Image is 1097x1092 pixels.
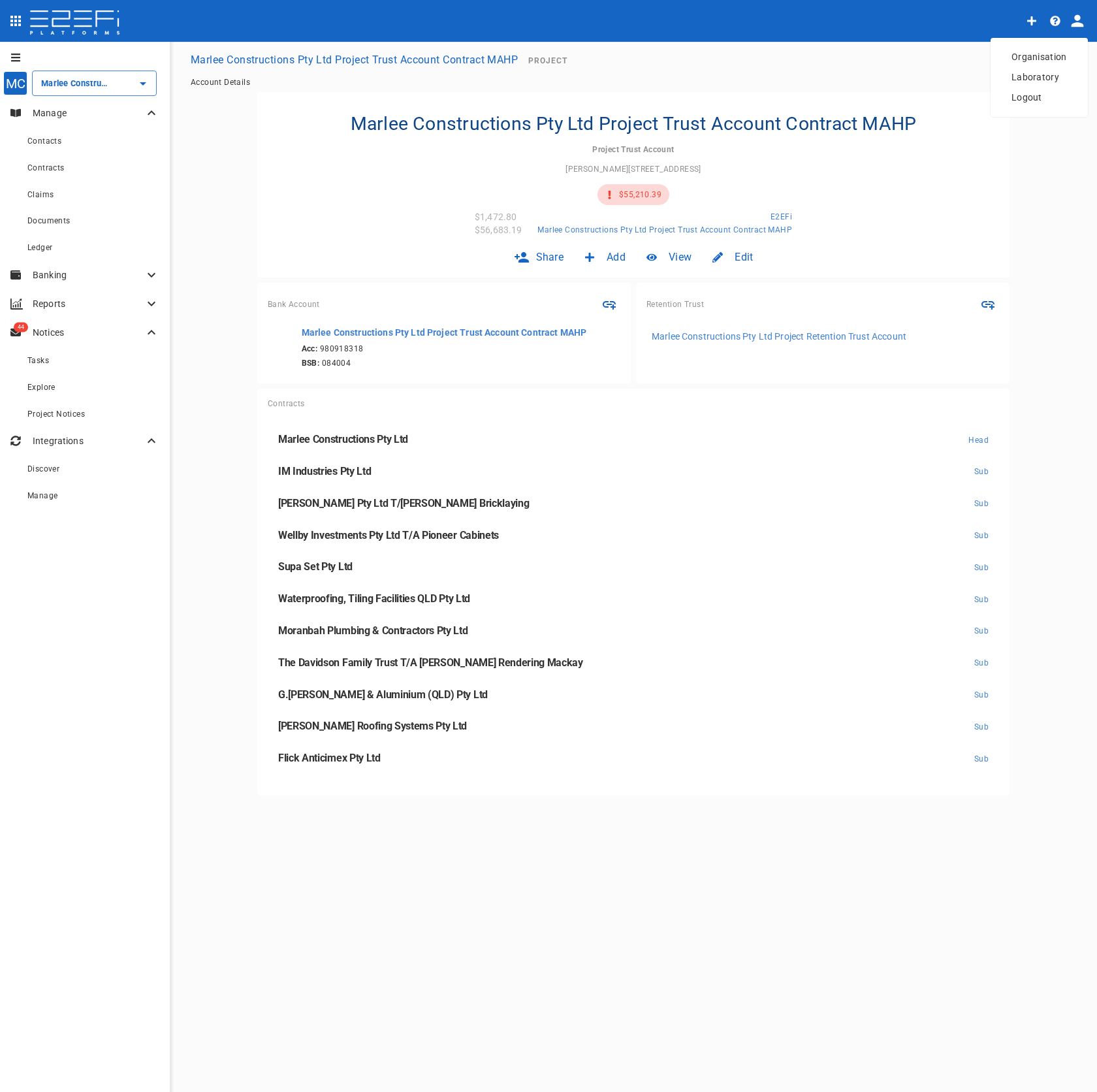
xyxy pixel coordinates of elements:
div: Logout [1001,88,1077,108]
span: Laboratory [1011,70,1067,85]
div: Laboratory [1001,67,1077,88]
a: Organisation [1001,47,1077,67]
span: Logout [1011,90,1067,105]
span: Organisation [1011,50,1067,65]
